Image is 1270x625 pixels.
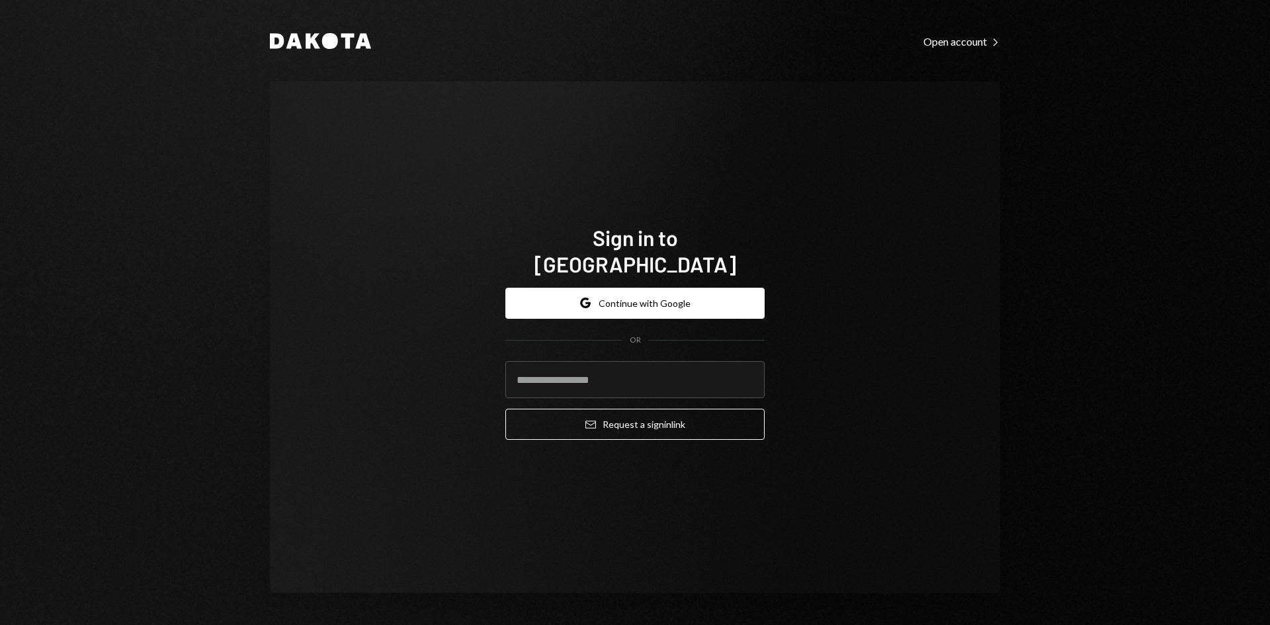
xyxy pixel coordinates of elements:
h1: Sign in to [GEOGRAPHIC_DATA] [505,224,765,277]
div: Open account [923,35,1000,48]
a: Open account [923,34,1000,48]
div: OR [630,335,641,346]
button: Request a signinlink [505,409,765,440]
button: Continue with Google [505,288,765,319]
